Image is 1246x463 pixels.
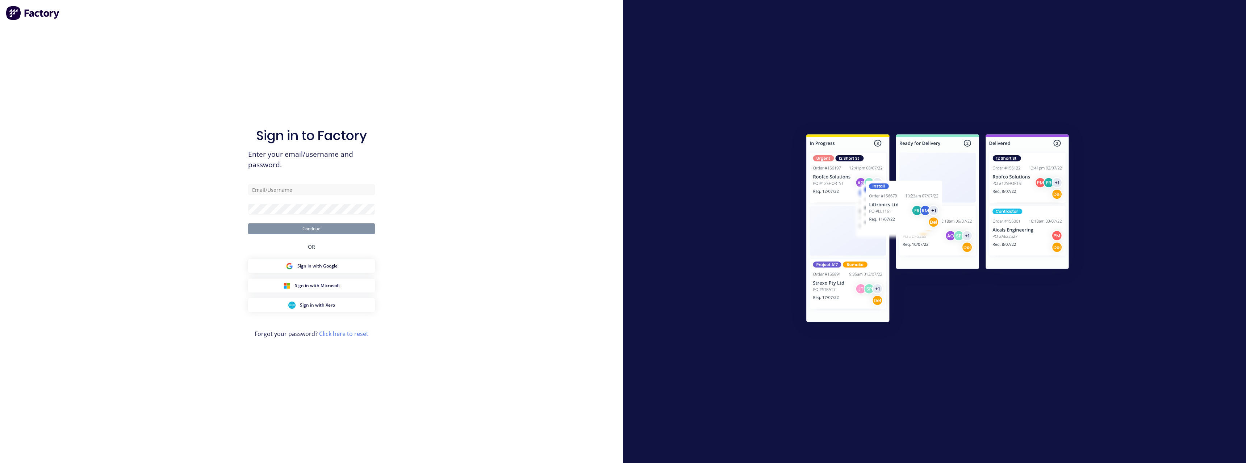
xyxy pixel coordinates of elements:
img: Factory [6,6,60,20]
img: Microsoft Sign in [283,282,290,289]
button: Microsoft Sign inSign in with Microsoft [248,279,375,292]
span: Sign in with Xero [300,302,335,308]
button: Google Sign inSign in with Google [248,259,375,273]
span: Enter your email/username and password. [248,149,375,170]
img: Sign in [790,120,1085,339]
button: Continue [248,223,375,234]
img: Xero Sign in [288,302,296,309]
span: Forgot your password? [255,329,368,338]
a: Click here to reset [319,330,368,338]
div: OR [308,234,315,259]
input: Email/Username [248,184,375,195]
span: Sign in with Google [297,263,338,269]
button: Xero Sign inSign in with Xero [248,298,375,312]
h1: Sign in to Factory [256,128,367,143]
img: Google Sign in [286,262,293,270]
span: Sign in with Microsoft [295,282,340,289]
